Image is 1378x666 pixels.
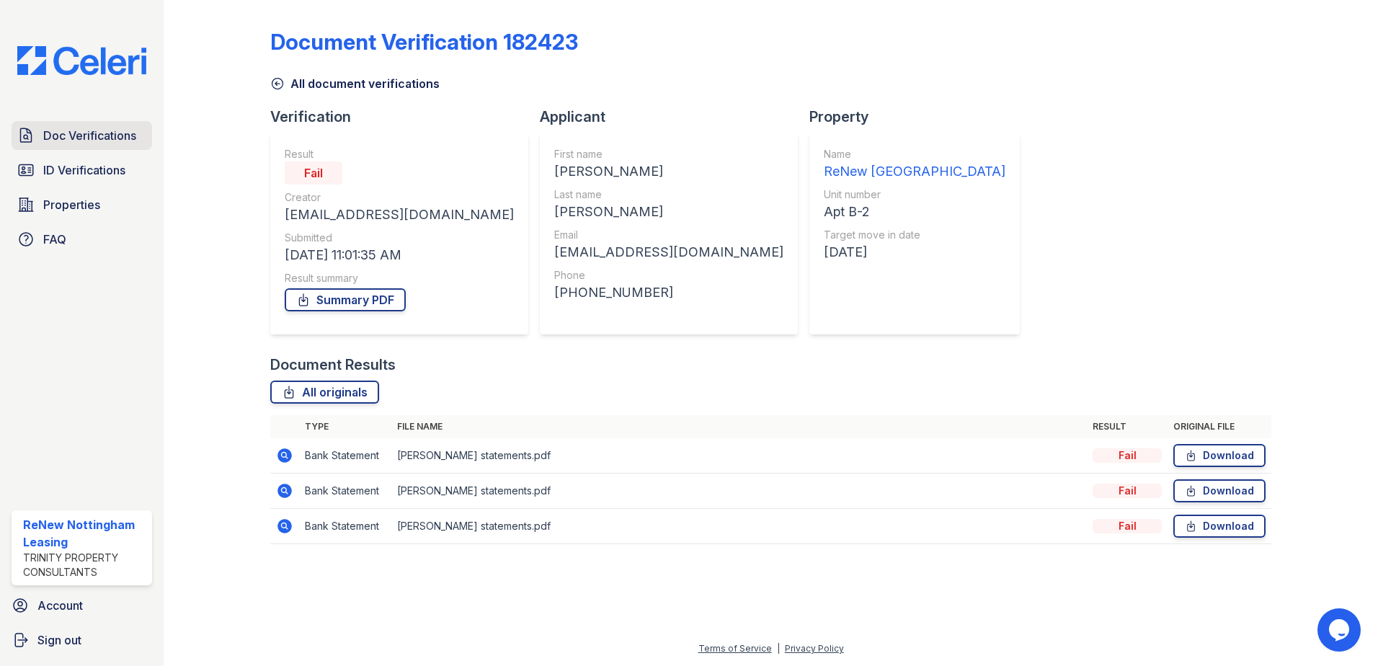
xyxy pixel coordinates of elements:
div: [EMAIL_ADDRESS][DOMAIN_NAME] [285,205,514,225]
a: ID Verifications [12,156,152,185]
div: Last name [554,187,783,202]
span: Account [37,597,83,614]
th: File name [391,415,1087,438]
div: Unit number [824,187,1005,202]
div: Trinity Property Consultants [23,551,146,580]
th: Original file [1168,415,1271,438]
iframe: chat widget [1317,608,1364,652]
a: Doc Verifications [12,121,152,150]
div: First name [554,147,783,161]
div: [PERSON_NAME] [554,161,783,182]
a: Name ReNew [GEOGRAPHIC_DATA] [824,147,1005,182]
div: Creator [285,190,514,205]
td: Bank Statement [299,509,391,544]
a: All document verifications [270,75,440,92]
div: ReNew [GEOGRAPHIC_DATA] [824,161,1005,182]
span: Doc Verifications [43,127,136,144]
div: Phone [554,268,783,283]
a: Sign out [6,626,158,654]
span: ID Verifications [43,161,125,179]
a: Download [1173,479,1266,502]
img: CE_Logo_Blue-a8612792a0a2168367f1c8372b55b34899dd931a85d93a1a3d3e32e68fde9ad4.png [6,46,158,75]
div: [PHONE_NUMBER] [554,283,783,303]
div: Verification [270,107,540,127]
div: Target move in date [824,228,1005,242]
div: Fail [285,161,342,185]
div: Property [809,107,1031,127]
a: FAQ [12,225,152,254]
div: ReNew Nottingham Leasing [23,516,146,551]
div: Email [554,228,783,242]
div: Fail [1093,484,1162,498]
td: [PERSON_NAME] statements.pdf [391,474,1087,509]
a: Summary PDF [285,288,406,311]
div: [DATE] 11:01:35 AM [285,245,514,265]
a: Terms of Service [698,643,772,654]
span: Sign out [37,631,81,649]
div: [PERSON_NAME] [554,202,783,222]
a: Privacy Policy [785,643,844,654]
div: Fail [1093,448,1162,463]
div: Document Verification 182423 [270,29,578,55]
div: Apt B-2 [824,202,1005,222]
span: Properties [43,196,100,213]
div: Submitted [285,231,514,245]
a: Properties [12,190,152,219]
div: [EMAIL_ADDRESS][DOMAIN_NAME] [554,242,783,262]
a: Account [6,591,158,620]
a: Download [1173,444,1266,467]
td: Bank Statement [299,438,391,474]
a: Download [1173,515,1266,538]
div: Fail [1093,519,1162,533]
div: | [777,643,780,654]
div: Applicant [540,107,809,127]
div: Document Results [270,355,396,375]
td: [PERSON_NAME] statements.pdf [391,438,1087,474]
div: [DATE] [824,242,1005,262]
div: Result [285,147,514,161]
td: [PERSON_NAME] statements.pdf [391,509,1087,544]
div: Name [824,147,1005,161]
td: Bank Statement [299,474,391,509]
th: Result [1087,415,1168,438]
a: All originals [270,381,379,404]
span: FAQ [43,231,66,248]
th: Type [299,415,391,438]
div: Result summary [285,271,514,285]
